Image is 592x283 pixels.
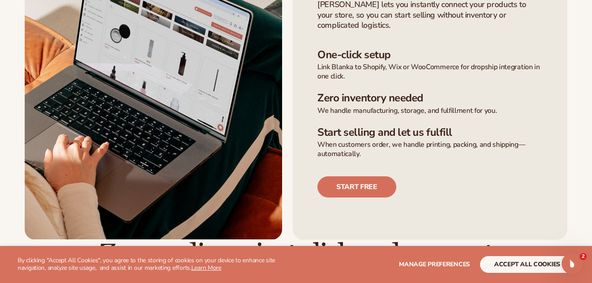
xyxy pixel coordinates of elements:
[317,106,543,115] p: We handle manufacturing, storage, and fulfillment for you.
[317,176,396,197] a: Start free
[25,240,567,269] h2: Zero coding—just click and connect
[317,48,543,61] h3: One-click setup
[399,256,470,273] button: Manage preferences
[317,126,543,139] h3: Start selling and let us fulfill
[317,63,543,81] p: Link Blanka to Shopify, Wix or WooCommerce for dropship integration in one click.
[580,253,587,260] span: 2
[191,264,221,272] a: Learn More
[480,256,574,273] button: accept all cookies
[317,140,543,159] p: When customers order, we handle printing, packing, and shipping—automatically.
[18,257,291,272] p: By clicking "Accept All Cookies", you agree to the storing of cookies on your device to enhance s...
[399,260,470,268] span: Manage preferences
[317,92,543,104] h3: Zero inventory needed
[562,253,583,274] iframe: Intercom live chat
